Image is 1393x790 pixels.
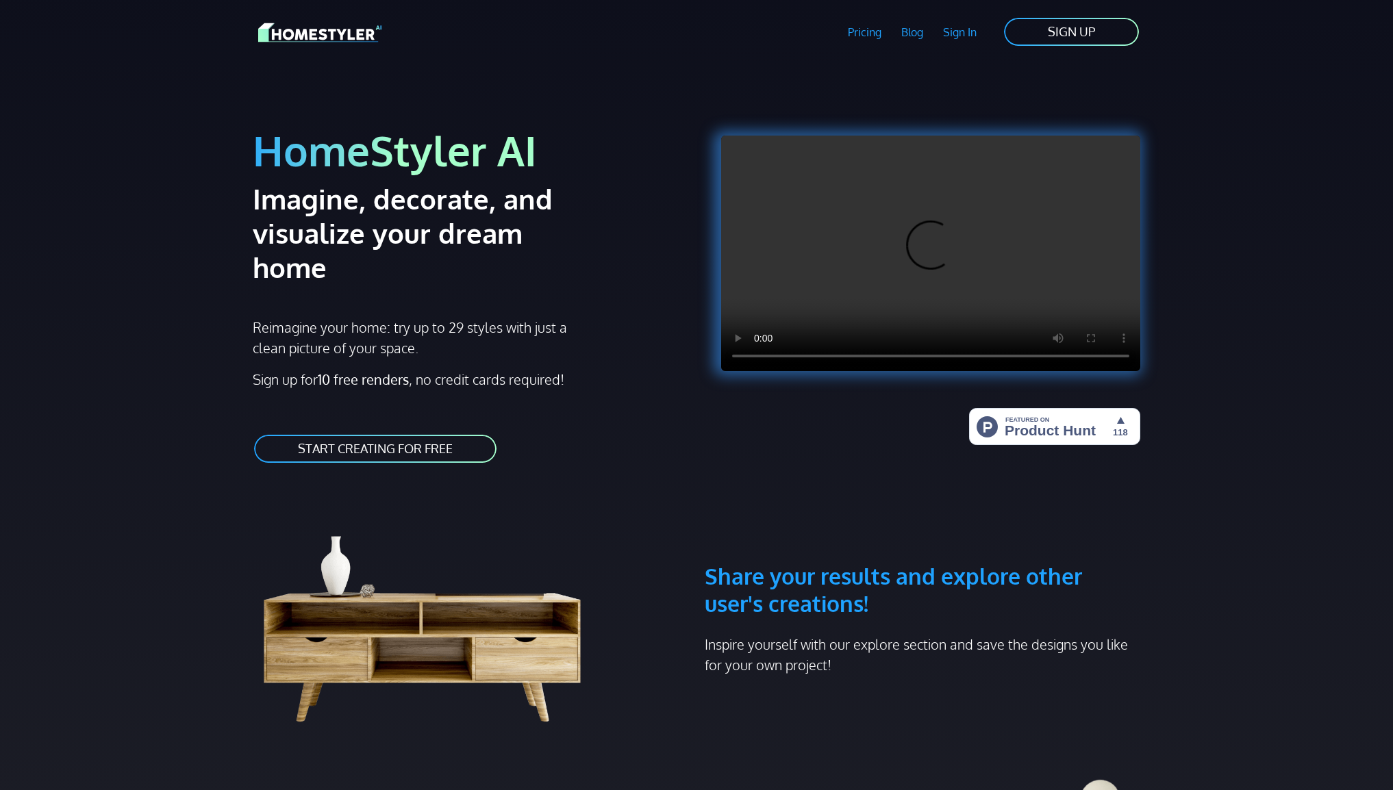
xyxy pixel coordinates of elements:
a: Sign In [933,16,986,48]
a: Blog [891,16,933,48]
strong: 10 free renders [318,370,409,388]
h1: HomeStyler AI [253,125,688,176]
a: START CREATING FOR FREE [253,433,498,464]
h2: Imagine, decorate, and visualize your dream home [253,181,601,284]
a: Pricing [838,16,892,48]
p: Reimagine your home: try up to 29 styles with just a clean picture of your space. [253,317,579,358]
img: HomeStyler AI - Interior Design Made Easy: One Click to Your Dream Home | Product Hunt [969,408,1140,445]
p: Inspire yourself with our explore section and save the designs you like for your own project! [705,634,1140,675]
img: living room cabinet [253,497,613,730]
img: HomeStyler AI logo [258,21,381,44]
p: Sign up for , no credit cards required! [253,369,688,390]
h3: Share your results and explore other user's creations! [705,497,1140,617]
a: SIGN UP [1003,16,1140,47]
